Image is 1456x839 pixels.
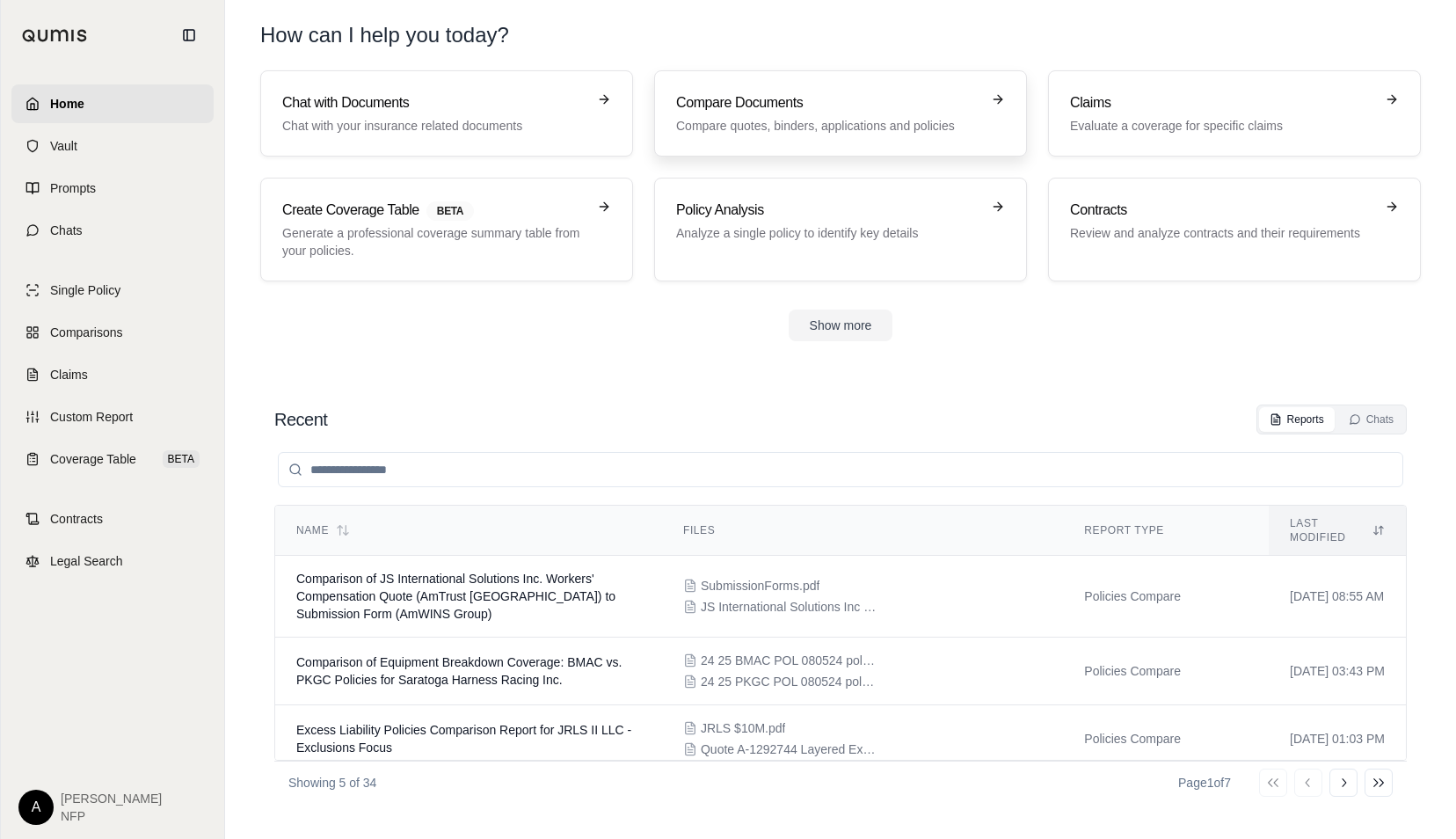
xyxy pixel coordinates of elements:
a: ClaimsEvaluate a coverage for specific claims [1048,70,1421,157]
td: [DATE] 01:03 PM [1269,705,1406,773]
h3: Contracts [1070,200,1374,221]
div: Reports [1270,412,1324,427]
div: Page 1 of 7 [1178,774,1231,792]
a: Legal Search [11,542,214,580]
a: Compare DocumentsCompare quotes, binders, applications and policies [654,70,1027,157]
span: Comparisons [50,324,122,341]
h3: Policy Analysis [676,200,980,221]
a: Policy AnalysisAnalyze a single policy to identify key details [654,178,1027,281]
span: Excess Liability Policies Comparison Report for JRLS II LLC - Exclusions Focus [296,723,631,755]
span: Legal Search [50,552,123,570]
button: Show more [789,310,893,341]
a: Create Coverage TableBETAGenerate a professional coverage summary table from your policies. [260,178,633,281]
p: Compare quotes, binders, applications and policies [676,117,980,135]
a: Comparisons [11,313,214,352]
th: Files [662,506,1063,556]
span: 24 25 BMAC POL 080524 pol#BME1-5749C623-TCT-24.pdf [701,652,877,669]
div: A [18,790,54,825]
th: Report Type [1063,506,1269,556]
span: BETA [426,201,474,221]
button: Reports [1259,407,1335,432]
a: Chat with DocumentsChat with your insurance related documents [260,70,633,157]
span: BETA [163,450,200,468]
span: JRLS $10M.pdf [701,719,786,737]
td: Policies Compare [1063,556,1269,638]
span: Prompts [50,179,96,197]
td: [DATE] 03:43 PM [1269,638,1406,705]
span: 24 25 PKGC POL 080524 pol#P-630-4R179956-TIA-24.pdf [701,673,877,690]
a: Home [11,84,214,123]
td: Policies Compare [1063,638,1269,705]
a: Chats [11,211,214,250]
span: Single Policy [50,281,120,299]
span: Comparison of JS International Solutions Inc. Workers' Compensation Quote (AmTrust North America)... [296,572,615,621]
span: Coverage Table [50,450,136,468]
a: Custom Report [11,398,214,436]
span: Comparison of Equipment Breakdown Coverage: BMAC vs. PKGC Policies for Saratoga Harness Racing Inc. [296,655,622,687]
span: Chats [50,222,83,239]
a: Prompts [11,169,214,208]
a: ContractsReview and analyze contracts and their requirements [1048,178,1421,281]
p: Showing 5 of 34 [288,774,376,792]
a: Vault [11,127,214,165]
p: Analyze a single policy to identify key details [676,224,980,242]
span: Custom Report [50,408,133,426]
button: Chats [1338,407,1404,432]
h1: How can I help you today? [260,21,1421,49]
span: Home [50,95,84,113]
a: Contracts [11,500,214,538]
p: Generate a professional coverage summary table from your policies. [282,224,586,259]
button: Collapse sidebar [175,21,203,49]
h3: Compare Documents [676,92,980,113]
div: Chats [1349,412,1394,427]
span: Vault [50,137,77,155]
span: NFP [61,807,162,825]
div: Name [296,523,641,537]
p: Review and analyze contracts and their requirements [1070,224,1374,242]
p: Evaluate a coverage for specific claims [1070,117,1374,135]
td: [DATE] 08:55 AM [1269,556,1406,638]
td: Policies Compare [1063,705,1269,773]
span: Contracts [50,510,103,528]
span: Claims [50,366,88,383]
a: Claims [11,355,214,394]
a: Coverage TableBETA [11,440,214,478]
img: Qumis Logo [22,29,88,42]
div: Last modified [1290,516,1385,544]
h3: Chat with Documents [282,92,586,113]
h2: Recent [274,407,327,432]
span: [PERSON_NAME] [61,790,162,807]
span: Quote A-1292744 Layered Excess Liability - 5303 - 10M part of 10M xs 15M.pdf [701,741,877,758]
span: SubmissionForms.pdf [701,577,819,595]
span: JS International Solutions Inc 911.pdf [701,598,877,616]
a: Single Policy [11,271,214,310]
p: Chat with your insurance related documents [282,117,586,135]
h3: Claims [1070,92,1374,113]
h3: Create Coverage Table [282,200,586,221]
